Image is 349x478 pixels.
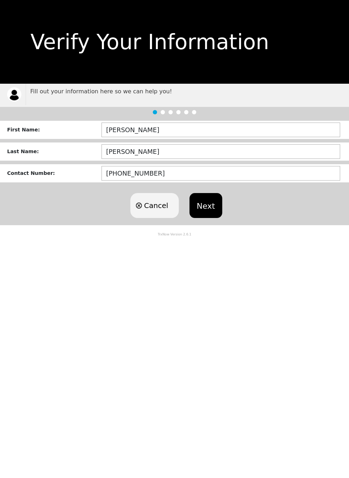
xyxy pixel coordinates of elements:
[30,87,342,96] p: Fill out your information here so we can help you!
[7,170,101,177] div: Contact Number :
[7,26,342,58] div: Verify Your Information
[7,148,101,155] div: Last Name :
[101,123,340,137] input: ex: JOHN
[144,200,168,211] span: Cancel
[7,126,101,134] div: First Name :
[101,166,340,181] input: (123) 456-7890
[101,144,340,159] input: ex: DOE
[130,193,179,218] button: Cancel
[7,87,21,102] img: trx now logo
[189,193,222,218] button: Next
